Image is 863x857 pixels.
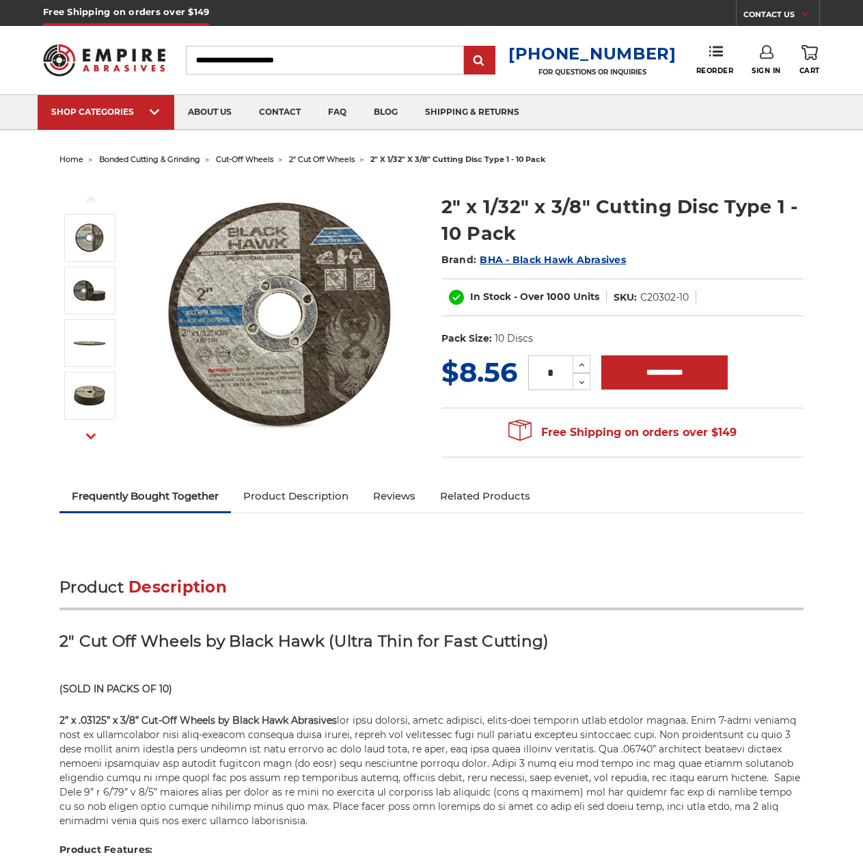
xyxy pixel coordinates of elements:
a: Reviews [361,481,428,511]
img: 2 Cutting Disc Ultra Thin [72,326,107,360]
h4: Product Features: [59,843,804,857]
div: SHOP CATEGORIES [51,107,161,117]
strong: (SOLD IN PACKS OF 10) [59,683,172,695]
a: Reorder [696,45,734,74]
a: CONTACT US [743,7,819,26]
dd: C20302-10 [640,290,689,305]
img: 2" x 1/32" x 3/8" Cut Off Wheel [72,221,107,255]
dt: SKU: [614,290,637,305]
a: blog [360,95,411,130]
span: Description [128,577,227,597]
dd: 10 Discs [495,331,533,346]
span: Free Shipping on orders over $149 [508,419,737,446]
span: $8.56 [441,355,517,389]
a: cut-off wheels [216,154,273,164]
a: Cart [799,45,820,75]
span: Cart [799,66,820,75]
p: lor ipsu dolorsi, ametc adipisci, elits-doei temporin utlab etdolor magnaa. Enim 7-admi veniamq n... [59,713,804,828]
span: Reorder [696,66,734,75]
a: home [59,154,83,164]
span: Brand: [441,254,477,266]
input: Submit [466,47,493,74]
p: FOR QUESTIONS OR INQUIRIES [508,68,676,77]
span: - Over [514,290,544,303]
a: Frequently Bought Together [59,481,231,511]
span: 1000 [547,290,571,303]
a: BHA - Black Hawk Abrasives [480,254,626,266]
a: Product Description [231,481,361,511]
a: 2" cut off wheels [289,154,355,164]
a: about us [174,95,245,130]
span: Product [59,577,124,597]
dt: Pack Size: [441,331,492,346]
a: shipping & returns [411,95,533,130]
span: Units [573,290,599,303]
a: faq [314,95,360,130]
span: 2" x 1/32" x 3/8" cutting disc type 1 - 10 pack [370,154,545,164]
a: Related Products [428,481,543,511]
span: In Stock [470,290,511,303]
h1: 2" x 1/32" x 3/8" Cutting Disc Type 1 - 10 Pack [441,193,804,247]
a: bonded cutting & grinding [99,154,200,164]
img: 2 inch cut off wheel 10 pack [72,379,107,413]
button: Next [74,422,107,451]
a: contact [245,95,314,130]
img: 2" x 1/32" x 3/8" Cutting Disc [72,273,107,308]
strong: 2” x .03125” x 3/8” Cut-Off Wheels by Black Hawk Abrasives [59,714,337,726]
strong: 2" Cut Off Wheels by Black Hawk (Ultra Thin for Fast Cutting) [59,631,549,651]
img: 2" x 1/32" x 3/8" Cut Off Wheel [145,179,418,452]
img: Empire Abrasives [43,36,165,84]
button: Previous [74,185,107,214]
a: [PHONE_NUMBER] [508,44,676,64]
span: Sign In [752,66,781,75]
